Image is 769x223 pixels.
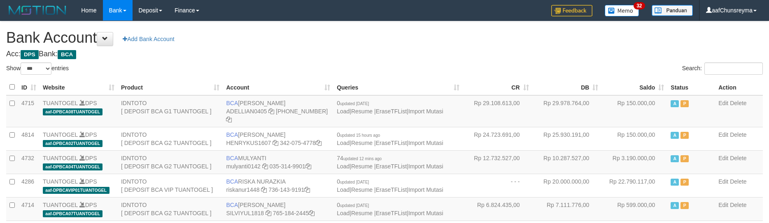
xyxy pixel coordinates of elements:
a: Delete [730,202,746,208]
td: [PERSON_NAME] [PHONE_NUMBER] [223,95,333,127]
a: Copy SILVIYUL1818 to clipboard [266,210,271,216]
a: Delete [730,131,746,138]
th: ID: activate to sort column ascending [18,79,40,95]
a: Load [337,140,350,146]
td: IDNTOTO [ DEPOSIT BCA G2 TUANTOGEL ] [118,127,223,150]
th: Saldo: activate to sort column ascending [601,79,667,95]
a: Resume [351,108,373,115]
span: aaf-DPBCA08TUANTOGEL [43,108,103,115]
a: Load [337,186,350,193]
span: Active [671,202,679,209]
a: Edit [718,100,728,106]
a: TUANTOGEL [43,131,78,138]
span: aaf-DPBCA04TUANTOGEL [43,163,103,170]
a: EraseTFList [376,108,407,115]
a: Edit [718,131,728,138]
a: Import Mutasi [408,210,443,216]
span: BCA [226,155,238,161]
td: - - - [463,174,532,197]
td: 4715 [18,95,40,127]
a: EraseTFList [376,210,407,216]
a: Resume [351,140,373,146]
a: Copy 5655032115 to clipboard [226,116,232,123]
span: DPS [21,50,39,59]
span: Paused [680,132,689,139]
span: Paused [680,179,689,186]
a: EraseTFList [376,186,407,193]
span: updated [DATE] [340,101,369,106]
a: Resume [351,186,373,193]
img: panduan.png [652,5,693,16]
img: Feedback.jpg [551,5,592,16]
span: aaf-DPBCAVIP01TUANTOGEL [43,187,110,194]
h1: Bank Account [6,30,763,46]
td: [PERSON_NAME] 765-184-2445 [223,197,333,221]
th: CR: activate to sort column ascending [463,79,532,95]
span: 0 [337,100,369,106]
span: Active [671,100,679,107]
td: Rp 7.111.776,00 [532,197,602,221]
span: 32 [634,2,645,9]
span: | | | [337,155,443,170]
td: 4732 [18,150,40,174]
a: Copy 7651842445 to clipboard [309,210,315,216]
img: Button%20Memo.svg [605,5,639,16]
span: BCA [58,50,76,59]
th: DB: activate to sort column ascending [532,79,602,95]
h4: Acc: Bank: [6,50,763,58]
th: Status [667,79,715,95]
td: Rp 29.978.764,00 [532,95,602,127]
td: Rp 3.190.000,00 [601,150,667,174]
a: Import Mutasi [408,186,443,193]
a: Load [337,210,350,216]
a: Load [337,108,350,115]
td: Rp 25.930.191,00 [532,127,602,150]
td: [PERSON_NAME] 342-075-4778 [223,127,333,150]
a: TUANTOGEL [43,202,78,208]
a: Copy mulyanti0142 to clipboard [262,163,268,170]
th: Product: activate to sort column ascending [118,79,223,95]
a: SILVIYUL1818 [226,210,264,216]
span: 0 [337,202,369,208]
td: IDNTOTO [ DEPOSIT BCA G1 TUANTOGEL ] [118,95,223,127]
span: | | | [337,178,443,193]
input: Search: [704,62,763,75]
a: Delete [730,178,746,185]
span: 0 [337,178,369,185]
a: Edit [718,178,728,185]
a: Copy ADELLIAN0405 to clipboard [268,108,274,115]
span: updated [DATE] [340,180,369,184]
a: Delete [730,155,746,161]
td: MULYANTI 035-314-9901 [223,150,333,174]
td: Rp 150.000,00 [601,95,667,127]
span: | | | [337,202,443,216]
span: 0 [337,131,380,138]
span: Paused [680,100,689,107]
th: Account: activate to sort column ascending [223,79,333,95]
span: | | | [337,131,443,146]
span: BCA [226,131,238,138]
select: Showentries [21,62,51,75]
a: Copy 3420754778 to clipboard [316,140,322,146]
td: IDNTOTO [ DEPOSIT BCA G2 TUANTOGEL ] [118,150,223,174]
span: BCA [226,100,238,106]
td: Rp 29.108.613,00 [463,95,532,127]
a: Copy 7361439191 to clipboard [304,186,310,193]
span: updated 12 mins ago [343,156,382,161]
td: Rp 20.000.000,00 [532,174,602,197]
th: Action [715,79,763,95]
a: Copy HENRYKUS1607 to clipboard [273,140,278,146]
a: Edit [718,155,728,161]
a: Resume [351,210,373,216]
td: DPS [40,95,118,127]
th: Website: activate to sort column ascending [40,79,118,95]
label: Search: [682,62,763,75]
a: Edit [718,202,728,208]
a: riskanur1448 [226,186,259,193]
a: TUANTOGEL [43,155,78,161]
td: RISKA NURAZKIA 736-143-9191 [223,174,333,197]
a: Delete [730,100,746,106]
img: MOTION_logo.png [6,4,69,16]
td: Rp 599.000,00 [601,197,667,221]
td: IDNTOTO [ DEPOSIT BCA G2 TUANTOGEL ] [118,197,223,221]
